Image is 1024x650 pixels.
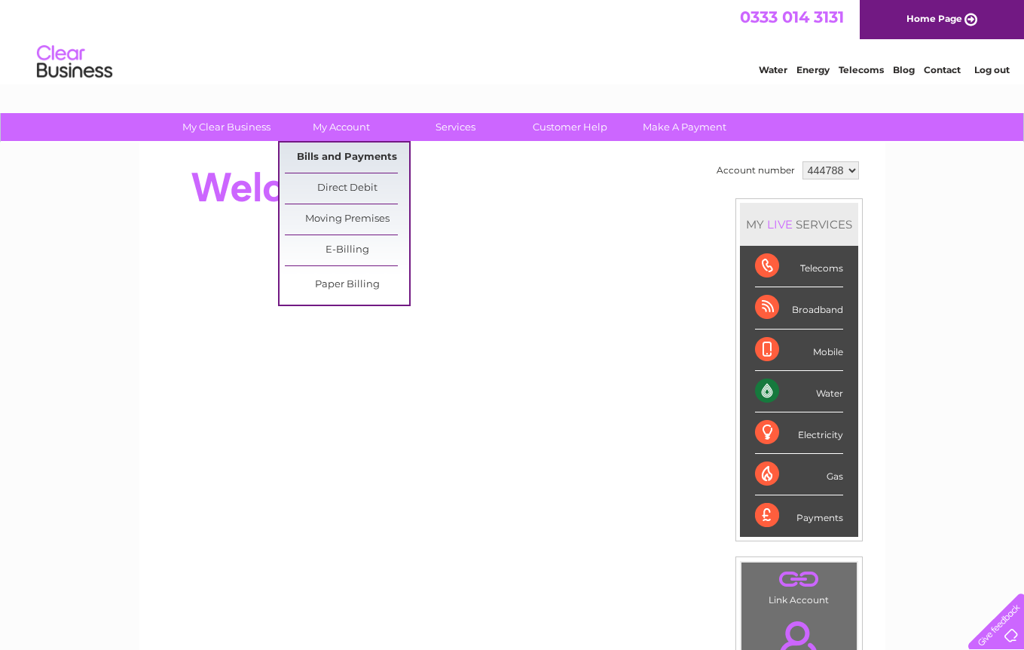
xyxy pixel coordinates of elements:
img: logo.png [36,39,113,85]
div: Broadband [755,287,843,329]
a: Water [759,64,787,75]
td: Account number [713,158,799,183]
div: Payments [755,495,843,536]
a: Make A Payment [622,113,747,141]
div: LIVE [764,217,796,231]
a: 0333 014 3131 [740,8,844,26]
a: Services [393,113,518,141]
a: Log out [974,64,1010,75]
a: Customer Help [508,113,632,141]
div: MY SERVICES [740,203,858,246]
a: E-Billing [285,235,409,265]
a: Paper Billing [285,270,409,300]
a: Contact [924,64,961,75]
a: Blog [893,64,915,75]
div: Mobile [755,330,843,371]
a: Bills and Payments [285,143,409,173]
div: Water [755,371,843,412]
a: My Account [279,113,403,141]
div: Telecoms [755,246,843,287]
div: Gas [755,454,843,495]
td: Link Account [741,562,857,609]
a: . [745,566,853,593]
div: Clear Business is a trading name of Verastar Limited (registered in [GEOGRAPHIC_DATA] No. 3667643... [157,8,869,73]
a: Moving Premises [285,204,409,235]
a: My Clear Business [164,113,289,141]
div: Electricity [755,412,843,454]
a: Direct Debit [285,173,409,204]
a: Energy [796,64,830,75]
a: Telecoms [839,64,884,75]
